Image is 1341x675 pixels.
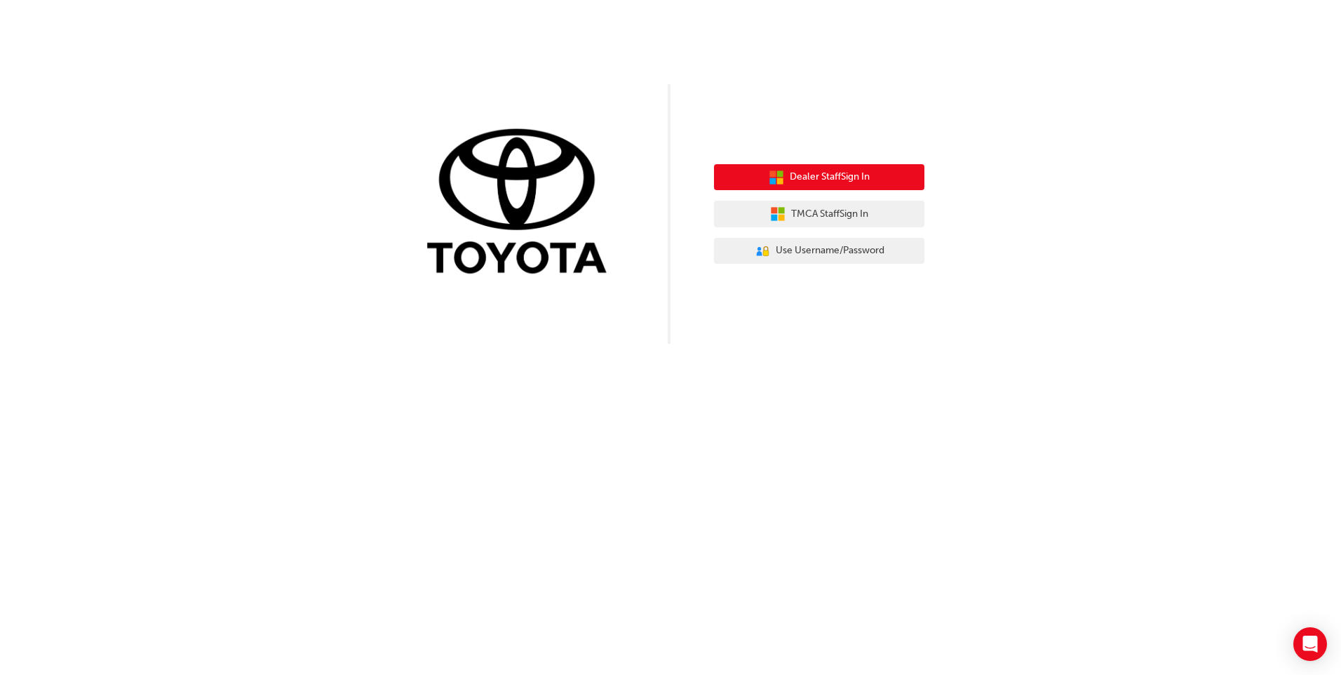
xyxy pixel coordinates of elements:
img: Trak [417,126,627,281]
button: Dealer StaffSign In [714,164,924,191]
button: TMCA StaffSign In [714,201,924,227]
div: Open Intercom Messenger [1293,627,1327,661]
button: Use Username/Password [714,238,924,265]
span: TMCA Staff Sign In [791,206,868,222]
span: Use Username/Password [776,243,884,259]
span: Dealer Staff Sign In [790,169,870,185]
